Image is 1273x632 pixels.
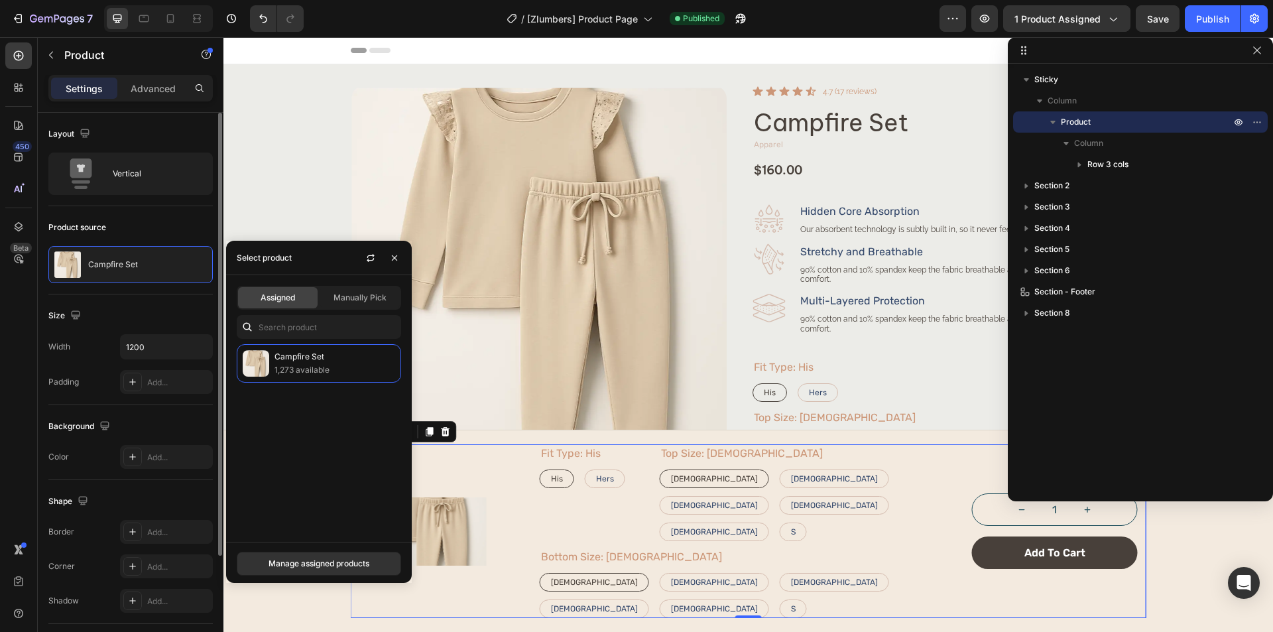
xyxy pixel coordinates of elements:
[316,407,379,426] legend: Fit Type: His
[373,437,391,446] span: Hers
[48,221,106,233] div: Product source
[5,5,99,32] button: 7
[1003,5,1130,32] button: 1 product assigned
[529,206,562,239] img: gempages_579984927471174228-cef9d7db-a438-4c3a-8a38-a19ccb423ff9.svg
[1136,5,1180,32] button: Save
[530,103,894,112] p: Apparel
[436,407,601,426] legend: Top Size: [DEMOGRAPHIC_DATA]
[749,457,821,488] button: decrement
[10,243,32,253] div: Beta
[1034,221,1070,235] span: Section 4
[1034,264,1070,277] span: Section 6
[529,371,694,390] legend: Top Size: [DEMOGRAPHIC_DATA]
[121,335,212,359] input: Auto
[577,166,841,182] p: Hidden Core Absorption
[328,567,414,576] span: [DEMOGRAPHIC_DATA]
[48,341,70,353] div: Width
[577,228,894,247] p: 90% cotton and 10% spandex keep the fabric breathable and flexible for all-night comfort.
[1196,12,1229,26] div: Publish
[328,540,414,550] span: [DEMOGRAPHIC_DATA]
[144,389,179,401] div: Product
[529,255,562,288] img: gempages_579984927471174228-4c224878-48a9-42fc-b272-6e10bd498952.svg
[529,165,562,198] img: gempages_579984927471174228-f1cedef6-c74f-48f9-a25c-a47a29b1a37e.svg
[577,207,894,223] p: Stretchy and Breathable
[243,350,269,377] img: collections
[147,377,210,389] div: Add...
[568,464,654,473] span: [DEMOGRAPHIC_DATA]
[250,5,304,32] div: Undo/Redo
[147,527,210,538] div: Add...
[540,351,552,360] span: His
[577,188,841,197] p: Our absorbent technology is subtly built in, so it never feels like a diaper.
[48,125,93,143] div: Layout
[48,526,74,538] div: Border
[1034,73,1058,86] span: Sticky
[1087,158,1128,171] span: Row 3 cols
[448,567,534,576] span: [DEMOGRAPHIC_DATA]
[568,437,654,446] span: [DEMOGRAPHIC_DATA]
[147,561,210,573] div: Add...
[223,37,1273,632] iframe: Design area
[529,321,591,340] legend: Fit Type: His
[48,493,91,511] div: Shape
[1061,115,1091,129] span: Product
[1034,243,1069,256] span: Section 5
[274,363,395,377] p: 1,273 available
[48,560,75,572] div: Corner
[48,418,113,436] div: Background
[328,437,339,446] span: His
[237,315,401,339] input: Search in Settings & Advanced
[48,595,79,607] div: Shadow
[1228,567,1260,599] div: Open Intercom Messenger
[529,71,896,101] h2: Campfire Set
[147,452,210,464] div: Add...
[261,292,295,304] span: Assigned
[599,50,653,59] p: 4.7 (17 reviews)
[1048,94,1077,107] span: Column
[48,376,79,388] div: Padding
[316,511,500,529] legend: Bottom Size: [DEMOGRAPHIC_DATA]
[683,13,719,25] span: Published
[274,350,395,363] p: Campfire Set
[568,540,654,550] span: [DEMOGRAPHIC_DATA]
[577,256,894,272] p: Multi-Layered Protection
[585,351,603,360] span: Hers
[1014,12,1101,26] span: 1 product assigned
[749,499,914,532] button: Add to cart
[237,252,292,264] div: Select product
[1185,5,1241,32] button: Publish
[54,251,81,278] img: product feature img
[448,540,534,550] span: [DEMOGRAPHIC_DATA]
[64,47,177,63] p: Product
[527,12,638,26] span: [Zlumbers] Product Page
[1147,13,1169,25] span: Save
[1074,137,1103,150] span: Column
[131,82,176,95] p: Advanced
[521,12,524,26] span: /
[87,11,93,27] p: 7
[577,277,894,296] p: 90% cotton and 10% spandex keep the fabric breathable and flexible for all-night comfort.
[448,490,534,499] span: [DEMOGRAPHIC_DATA]
[88,260,138,269] p: Campfire Set
[66,82,103,95] p: Settings
[48,451,69,463] div: Color
[1034,306,1070,320] span: Section 8
[568,490,572,499] span: S
[568,567,572,576] span: S
[147,596,210,607] div: Add...
[237,552,401,576] button: Manage assigned products
[1034,200,1070,214] span: Section 3
[448,437,534,446] span: [DEMOGRAPHIC_DATA]
[48,307,84,325] div: Size
[269,558,369,570] div: Manage assigned products
[801,508,862,524] div: Add to cart
[13,141,32,152] div: 450
[448,464,534,473] span: [DEMOGRAPHIC_DATA]
[1034,179,1069,192] span: Section 2
[529,124,896,142] div: $160.00
[821,457,841,488] input: quantity
[841,457,914,488] button: increment
[1034,285,1095,298] span: Section - Footer
[113,158,194,189] div: Vertical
